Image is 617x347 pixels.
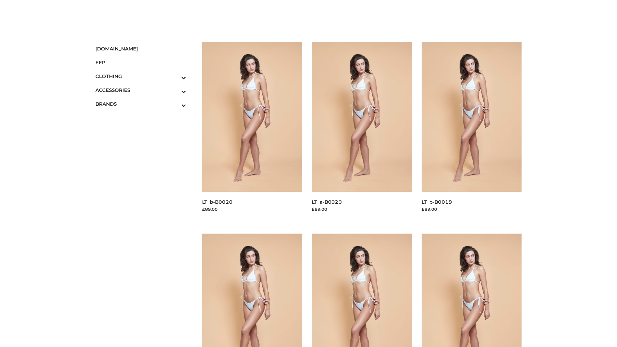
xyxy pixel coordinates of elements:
[164,83,186,97] button: Toggle Submenu
[95,56,186,69] a: FFP
[95,97,186,111] a: BRANDSToggle Submenu
[422,206,522,212] div: £89.00
[312,199,342,205] a: LT_a-B0020
[312,206,412,212] div: £89.00
[275,4,371,30] img: Schmodel Admin 964
[500,14,512,19] bdi: 0.00
[164,97,186,111] button: Toggle Submenu
[120,14,144,19] a: Test39
[95,59,186,66] span: FFP
[202,213,226,218] a: Read more
[312,213,335,218] a: Read more
[95,45,186,52] span: [DOMAIN_NAME]
[95,73,186,80] span: CLOTHING
[95,42,186,56] a: [DOMAIN_NAME]
[95,69,186,83] a: CLOTHINGToggle Submenu
[422,213,445,218] a: Read more
[500,14,503,19] span: £
[95,83,186,97] a: ACCESSORIESToggle Submenu
[500,14,512,19] a: £0.00
[95,100,186,108] span: BRANDS
[164,69,186,83] button: Toggle Submenu
[95,86,186,94] span: ACCESSORIES
[202,199,233,205] a: LT_b-B0020
[422,199,452,205] a: LT_b-B0019
[202,206,302,212] div: £89.00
